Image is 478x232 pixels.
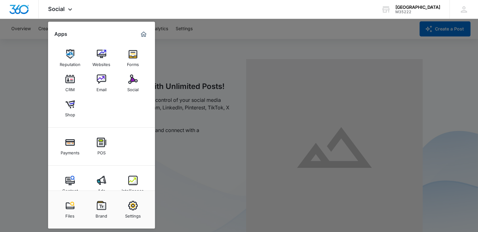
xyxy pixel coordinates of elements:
[139,29,149,39] a: Marketing 360® Dashboard
[121,71,145,95] a: Social
[97,147,106,155] div: POS
[58,135,82,158] a: Payments
[395,5,440,10] div: account name
[54,31,67,37] h2: Apps
[65,84,75,92] div: CRM
[90,71,113,95] a: Email
[98,185,105,193] div: Ads
[96,210,107,218] div: Brand
[96,84,107,92] div: Email
[62,185,78,193] div: Content
[122,185,144,193] div: Intelligence
[121,198,145,222] a: Settings
[58,97,82,120] a: Shop
[121,46,145,70] a: Forms
[395,10,440,14] div: account id
[48,6,65,12] span: Social
[65,210,74,218] div: Files
[58,173,82,196] a: Content
[65,109,75,117] div: Shop
[61,147,80,155] div: Payments
[92,59,110,67] div: Websites
[60,59,80,67] div: Reputation
[90,198,113,222] a: Brand
[90,173,113,196] a: Ads
[121,173,145,196] a: Intelligence
[127,59,139,67] div: Forms
[127,84,139,92] div: Social
[58,198,82,222] a: Files
[90,135,113,158] a: POS
[58,46,82,70] a: Reputation
[58,71,82,95] a: CRM
[90,46,113,70] a: Websites
[125,210,141,218] div: Settings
